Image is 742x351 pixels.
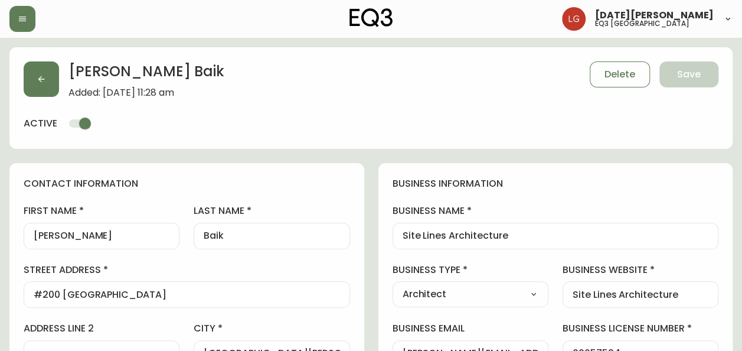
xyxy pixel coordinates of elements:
[68,61,224,87] h2: [PERSON_NAME] Baik
[24,204,179,217] label: first name
[393,322,548,335] label: business email
[194,204,349,217] label: last name
[24,177,350,190] h4: contact information
[24,322,179,335] label: address line 2
[562,7,586,31] img: 2638f148bab13be18035375ceda1d187
[194,322,349,335] label: city
[68,87,224,98] span: Added: [DATE] 11:28 am
[393,177,719,190] h4: business information
[563,322,718,335] label: business license number
[563,264,718,277] label: business website
[393,264,548,277] label: business type
[24,117,57,130] h4: active
[595,20,689,27] h5: eq3 [GEOGRAPHIC_DATA]
[604,68,635,81] span: Delete
[349,8,393,27] img: logo
[393,204,719,217] label: business name
[573,289,708,300] input: https://www.designshop.com
[24,264,350,277] label: street address
[590,61,650,87] button: Delete
[595,11,714,20] span: [DATE][PERSON_NAME]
